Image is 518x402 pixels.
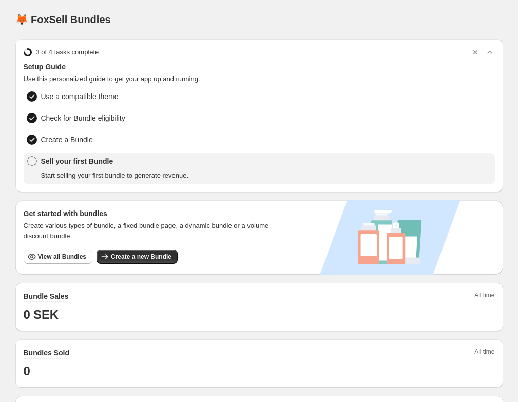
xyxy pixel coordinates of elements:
[111,253,171,261] span: Create a new Bundle
[24,348,69,358] h2: Bundles Sold
[24,62,495,72] span: Setup Guide
[24,291,69,301] h2: Bundle Sales
[41,156,189,166] span: Sell your first Bundle
[24,250,92,264] button: View all Bundles
[41,91,119,102] span: Use a compatible theme
[97,250,178,264] button: Create a new Bundle
[36,47,99,58] span: 3 of 4 tasks complete
[38,253,86,261] span: View all Bundles
[474,291,494,302] span: All time
[41,113,125,123] span: Check for Bundle eligibility
[24,208,279,219] h3: Get started with bundles
[24,307,495,323] h1: 0 SEK
[41,170,189,181] span: Start selling your first bundle to generate revenue.
[24,221,279,241] span: Create various types of bundle, a fixed bundle page, a dynamic bundle or a volume discount bundle
[474,348,494,359] span: All time
[24,363,495,379] h1: 0
[24,74,495,84] span: Use this personalized guide to get your app up and running.
[41,135,93,145] span: Create a Bundle
[15,13,111,26] h1: 🦊 FoxSell Bundles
